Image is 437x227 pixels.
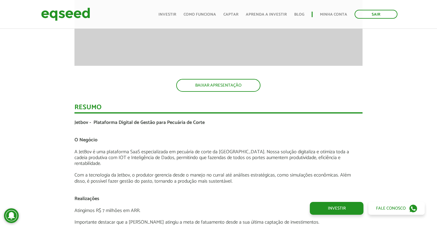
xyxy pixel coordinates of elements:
[310,202,363,215] a: Investir
[176,79,260,92] a: BAIXAR APRESENTAÇÃO
[294,13,304,17] a: Blog
[184,13,216,17] a: Como funciona
[74,208,363,214] p: Atingimos R$ 7 milhões em ARR.
[355,10,397,19] a: Sair
[246,13,287,17] a: Aprenda a investir
[158,13,176,17] a: Investir
[368,202,425,215] a: Fale conosco
[223,13,238,17] a: Captar
[320,13,347,17] a: Minha conta
[74,136,97,144] span: O Negócio
[74,195,99,203] span: Realizações
[74,219,363,225] p: Importante destacar que a [PERSON_NAME] atingiu a meta de fatuamento desde a sua última captação ...
[74,104,363,113] div: Resumo
[74,118,205,127] span: Jetbov - Plataforma Digital de Gestão para Pecuária de Corte
[74,172,363,184] p: Com a tecnologia da Jetbov, o produtor gerencia desde o manejo no curral até análises estratégica...
[74,149,363,167] p: A JetBov é uma plataforma SaaS especializada em pecuária de corte da [GEOGRAPHIC_DATA]. Nossa sol...
[41,6,90,22] img: EqSeed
